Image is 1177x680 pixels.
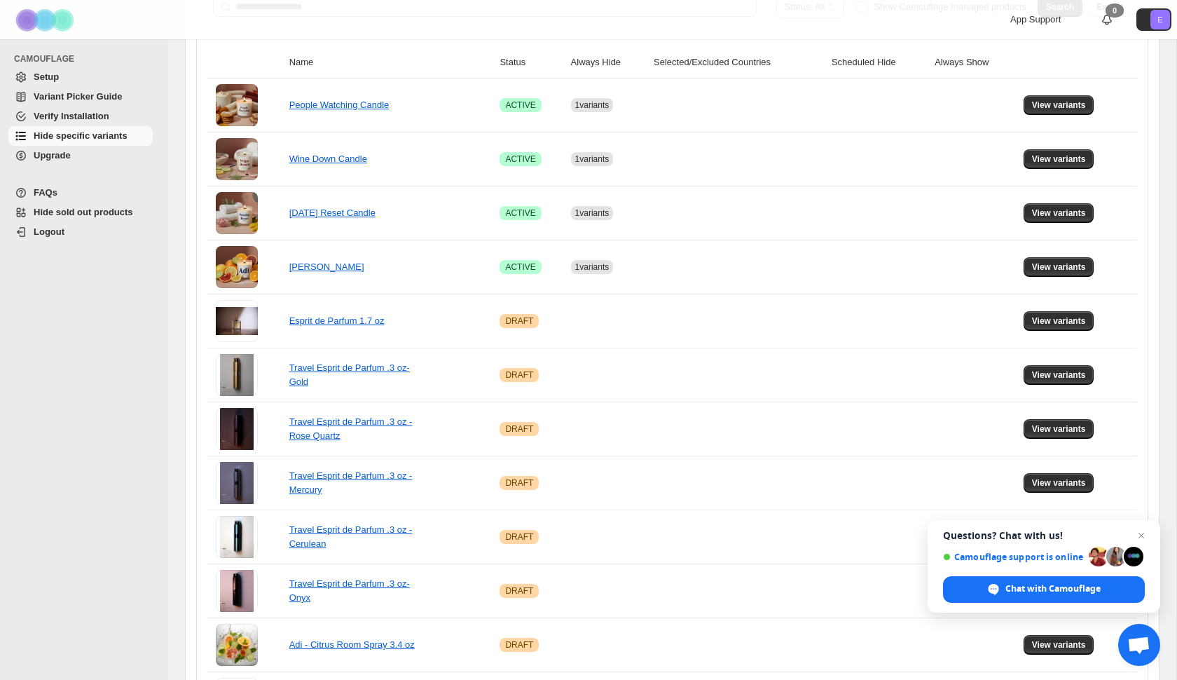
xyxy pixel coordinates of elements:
[34,111,109,121] span: Verify Installation
[216,624,258,666] img: Adi - Citrus Room Spray 3.4 oz
[943,530,1145,541] span: Questions? Chat with us!
[289,261,364,272] a: [PERSON_NAME]
[505,477,533,489] span: DRAFT
[1024,311,1094,331] button: View variants
[575,100,610,110] span: 1 variants
[505,423,533,435] span: DRAFT
[649,47,827,79] th: Selected/Excluded Countries
[495,47,566,79] th: Status
[1005,583,1101,595] span: Chat with Camouflage
[8,222,153,242] a: Logout
[575,262,610,272] span: 1 variants
[8,203,153,222] a: Hide sold out products
[567,47,649,79] th: Always Hide
[930,47,1019,79] th: Always Show
[289,154,367,164] a: Wine Down Candle
[216,246,258,288] img: Adi Candle
[34,207,133,217] span: Hide sold out products
[216,84,258,126] img: People Watching Candle
[1032,208,1086,219] span: View variants
[1024,365,1094,385] button: View variants
[505,208,535,219] span: ACTIVE
[1136,8,1171,31] button: Avatar with initials E
[8,67,153,87] a: Setup
[14,53,158,64] span: CAMOUFLAGE
[1150,10,1170,29] span: Avatar with initials E
[1024,635,1094,655] button: View variants
[575,208,610,218] span: 1 variants
[1106,4,1124,18] div: 0
[1032,315,1086,327] span: View variants
[289,639,415,650] a: Adi - Citrus Room Spray 3.4 oz
[1024,257,1094,277] button: View variants
[8,107,153,126] a: Verify Installation
[1032,261,1086,273] span: View variants
[1024,203,1094,223] button: View variants
[34,226,64,237] span: Logout
[34,130,128,141] span: Hide specific variants
[1032,154,1086,165] span: View variants
[1032,369,1086,381] span: View variants
[505,639,533,651] span: DRAFT
[289,524,413,549] a: Travel Esprit de Parfum .3 oz - Cerulean
[505,100,535,111] span: ACTIVE
[8,87,153,107] a: Variant Picker Guide
[289,208,376,218] a: [DATE] Reset Candle
[1024,149,1094,169] button: View variants
[8,126,153,146] a: Hide specific variants
[1100,13,1114,27] a: 0
[1024,419,1094,439] button: View variants
[34,91,122,102] span: Variant Picker Guide
[1157,15,1162,24] text: E
[943,552,1084,562] span: Camouflage support is online
[8,183,153,203] a: FAQs
[289,578,410,603] a: Travel Esprit de Parfum .3 oz- Onyx
[505,315,533,327] span: DRAFT
[1118,624,1160,666] div: Open chat
[505,585,533,597] span: DRAFT
[11,1,81,39] img: Camouflage
[289,100,390,110] a: People Watching Candle
[575,154,610,164] span: 1 variants
[289,315,385,326] a: Esprit de Parfum 1.7 oz
[1010,14,1061,25] span: App Support
[1024,95,1094,115] button: View variants
[289,470,413,495] a: Travel Esprit de Parfum .3 oz - Mercury
[289,362,410,387] a: Travel Esprit de Parfum .3 oz- Gold
[1133,527,1150,544] span: Close chat
[1032,423,1086,435] span: View variants
[34,150,71,161] span: Upgrade
[289,416,413,441] a: Travel Esprit de Parfum .3 oz - Rose Quartz
[34,187,57,198] span: FAQs
[505,261,535,273] span: ACTIVE
[216,138,258,180] img: Wine Down Candle
[1032,477,1086,489] span: View variants
[1032,639,1086,651] span: View variants
[505,154,535,165] span: ACTIVE
[827,47,930,79] th: Scheduled Hide
[1032,100,1086,111] span: View variants
[285,47,496,79] th: Name
[505,369,533,381] span: DRAFT
[505,531,533,543] span: DRAFT
[34,72,59,82] span: Setup
[1024,473,1094,493] button: View variants
[8,146,153,165] a: Upgrade
[943,576,1145,603] div: Chat with Camouflage
[216,192,258,234] img: Sunday Reset Candle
